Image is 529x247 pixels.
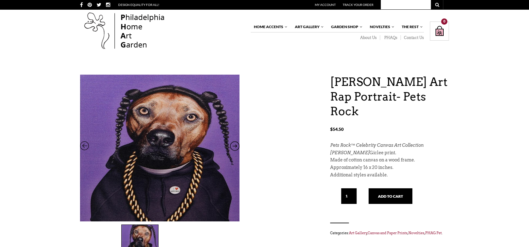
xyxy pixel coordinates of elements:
span: $ [330,126,333,132]
bdi: 54.50 [330,126,344,132]
em: Pets Rock™ Celebrity Canvas Art Collection [330,143,424,148]
a: Track Your Order [343,3,373,7]
a: Novelties [408,231,424,235]
p: Giclee print. [330,149,449,157]
a: About Us [356,35,380,40]
a: Home Accents [251,22,288,32]
a: PHAG Pet [425,231,442,235]
a: snoop dogg as a dog [80,75,239,221]
p: Approximately 16 x 20 inches. [330,164,449,171]
a: My Account [315,3,336,7]
h1: [PERSON_NAME] Art Rap Portrait- Pets Rock [330,75,449,118]
a: PHAQs [380,35,401,40]
a: Canvas and Paper Prints [368,231,407,235]
a: Art Gallery [349,231,367,235]
span: Categories: , , , . [330,230,449,236]
div: 0 [441,18,447,25]
a: Contact Us [401,35,424,40]
p: Made of cotton canvas on a wood frame. [330,156,449,164]
button: Add to cart [369,188,412,204]
a: Art Gallery [292,22,324,32]
a: Novelties [367,22,395,32]
em: [PERSON_NAME] [330,150,370,155]
p: Additional styles available. [330,171,449,179]
input: Qty [341,188,357,204]
a: Garden Shop [328,22,363,32]
a: The Rest [399,22,423,32]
